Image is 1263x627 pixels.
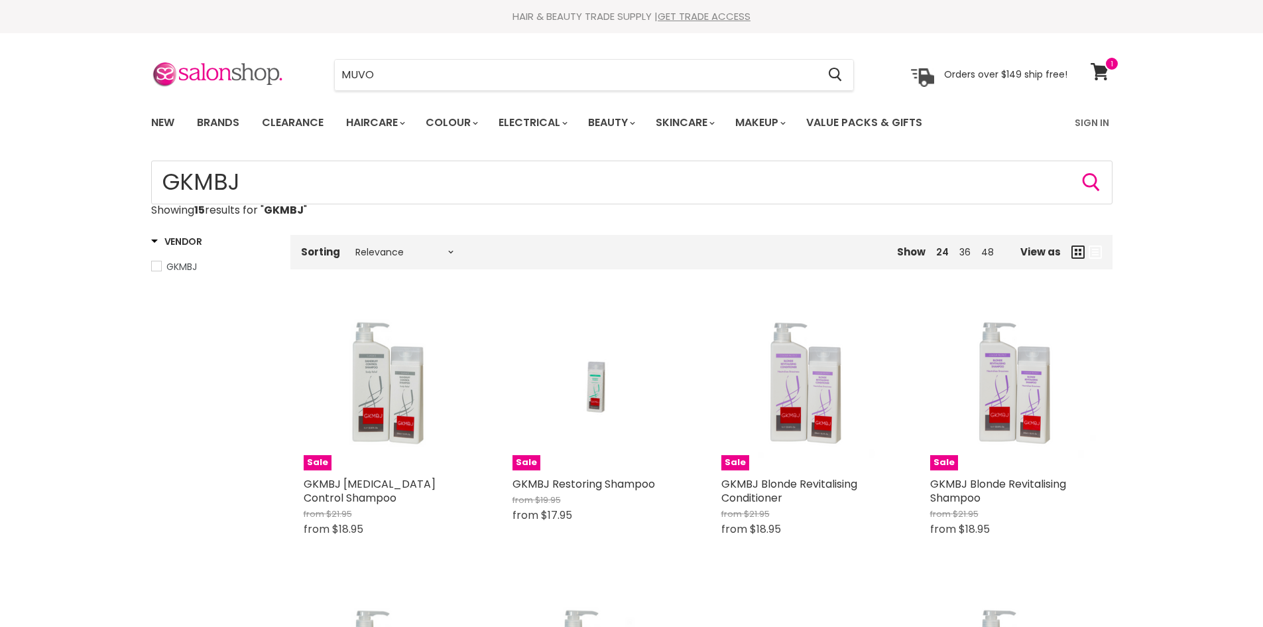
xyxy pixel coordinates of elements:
a: Sign In [1067,109,1117,137]
span: from [304,508,324,520]
iframe: Gorgias live chat messenger [1197,565,1250,614]
a: Clearance [252,109,333,137]
strong: GKMBJ [264,202,304,218]
button: Search [818,60,853,90]
span: Show [897,245,926,259]
a: 48 [981,245,994,259]
img: GKMBJ Dandruff Control Shampoo [304,301,473,470]
a: GKMBJ Blonde Revitalising Conditioner [721,476,857,506]
ul: Main menu [141,104,1000,142]
a: Value Packs & Gifts [796,109,932,137]
span: Sale [512,455,540,470]
span: Sale [721,455,749,470]
span: Sale [930,455,958,470]
span: $21.95 [326,508,352,520]
a: Electrical [489,109,575,137]
a: GKMBJ [151,259,274,274]
label: Sorting [301,246,340,257]
a: GKMBJ [MEDICAL_DATA] Control Shampoo [304,476,436,506]
a: Skincare [646,109,723,137]
span: from [930,508,951,520]
span: $18.95 [332,522,363,537]
a: 24 [936,245,949,259]
span: View as [1020,246,1061,257]
h3: Vendor [151,235,202,248]
span: $18.95 [959,522,990,537]
img: GKMBJ Blonde Revitalising Conditioner [721,301,890,470]
input: Search [151,161,1113,204]
div: HAIR & BEAUTY TRADE SUPPLY | [135,10,1129,23]
form: Product [151,161,1113,204]
button: Search [1081,172,1102,193]
p: Orders over $149 ship free! [944,68,1067,80]
span: from [304,522,330,537]
a: GKMBJ Blonde Revitalising ShampooSale [930,301,1099,470]
a: Colour [416,109,486,137]
img: GKMBJ Blonde Revitalising Shampoo [930,301,1099,470]
a: Beauty [578,109,643,137]
img: GKMBJ Restoring Shampoo [540,301,653,470]
span: from [721,522,747,537]
span: from [721,508,742,520]
strong: 15 [194,202,205,218]
a: Brands [187,109,249,137]
span: $18.95 [750,522,781,537]
a: GKMBJ Restoring Shampoo [512,476,655,492]
span: $19.95 [535,494,561,506]
span: from [512,494,533,506]
a: GKMBJ Dandruff Control ShampooSale [304,301,473,470]
a: GKMBJ Restoring ShampooSale [512,301,682,470]
a: New [141,109,184,137]
span: $21.95 [953,508,979,520]
a: GET TRADE ACCESS [658,9,751,23]
a: GKMBJ Blonde Revitalising Shampoo [930,476,1066,506]
a: Makeup [725,109,794,137]
input: Search [335,60,818,90]
span: Sale [304,455,331,470]
form: Product [334,59,854,91]
a: GKMBJ Blonde Revitalising ConditionerSale [721,301,890,470]
a: 36 [959,245,971,259]
span: GKMBJ [166,260,197,273]
nav: Main [135,104,1129,142]
span: $17.95 [541,508,572,523]
p: Showing results for " " [151,204,1113,216]
span: from [930,522,956,537]
span: from [512,508,538,523]
span: $21.95 [744,508,770,520]
a: Haircare [336,109,413,137]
